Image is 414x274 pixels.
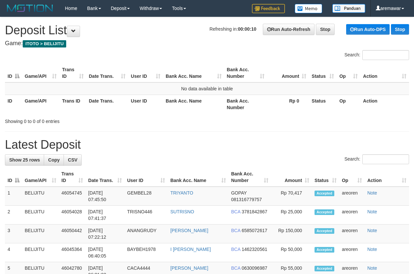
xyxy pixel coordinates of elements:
[309,64,337,82] th: Status: activate to sort column ascending
[271,243,312,262] td: Rp 50,000
[5,40,409,47] h4: Game:
[271,187,312,206] td: Rp 70,417
[124,243,168,262] td: BAYBEH1978
[224,95,267,113] th: Bank Acc. Number
[59,243,86,262] td: 46045364
[86,206,124,225] td: [DATE] 07:41:37
[271,206,312,225] td: Rp 25,000
[59,206,86,225] td: 46054028
[242,265,267,271] span: Copy 0630096987 to clipboard
[5,138,409,151] h1: Latest Deposit
[339,187,365,206] td: areoren
[367,190,377,196] a: Note
[22,187,59,206] td: BELIJITU
[5,95,22,113] th: ID
[5,115,168,125] div: Showing 0 to 0 of 0 entries
[48,157,60,163] span: Copy
[124,168,168,187] th: User ID: activate to sort column ascending
[316,24,335,35] a: Stop
[360,64,409,82] th: Action: activate to sort column ascending
[22,225,59,243] td: BELIJITU
[242,209,267,214] span: Copy 3781842867 to clipboard
[170,228,208,233] a: [PERSON_NAME]
[163,64,224,82] th: Bank Acc. Name: activate to sort column ascending
[5,187,22,206] td: 1
[337,95,360,113] th: Op
[339,225,365,243] td: areoren
[309,95,337,113] th: Status
[362,154,409,164] input: Search:
[124,206,168,225] td: TRISNO446
[231,209,240,214] span: BCA
[124,187,168,206] td: GEMBEL28
[163,95,224,113] th: Bank Acc. Name
[5,206,22,225] td: 2
[170,190,193,196] a: TRIYANTO
[86,64,128,82] th: Date Trans.: activate to sort column ascending
[242,247,267,252] span: Copy 1462320561 to clipboard
[5,3,55,13] img: MOTION_logo.png
[242,228,267,233] span: Copy 6585072617 to clipboard
[295,4,322,13] img: Button%20Memo.svg
[9,157,40,163] span: Show 25 rows
[86,243,124,262] td: [DATE] 06:40:05
[362,50,409,60] input: Search:
[367,209,377,214] a: Note
[231,247,240,252] span: BCA
[339,243,365,262] td: areoren
[170,265,208,271] a: [PERSON_NAME]
[312,168,339,187] th: Status: activate to sort column ascending
[5,225,22,243] td: 3
[367,228,377,233] a: Note
[86,95,128,113] th: Date Trans.
[229,168,271,187] th: Bank Acc. Number: activate to sort column ascending
[315,209,334,215] span: Accepted
[367,247,377,252] a: Note
[22,95,59,113] th: Game/API
[5,82,409,95] td: No data available in table
[209,26,256,32] span: Refreshing in:
[86,187,124,206] td: [DATE] 07:45:50
[231,265,240,271] span: BCA
[271,168,312,187] th: Amount: activate to sort column ascending
[128,95,163,113] th: User ID
[267,95,309,113] th: Rp 0
[224,64,267,82] th: Bank Acc. Number: activate to sort column ascending
[170,247,211,252] a: I [PERSON_NAME]
[22,243,59,262] td: BELIJITU
[263,24,315,35] a: Run Auto-Refresh
[315,266,334,271] span: Accepted
[391,24,409,35] a: Stop
[267,64,309,82] th: Amount: activate to sort column ascending
[86,168,124,187] th: Date Trans.: activate to sort column ascending
[231,228,240,233] span: BCA
[337,64,360,82] th: Op: activate to sort column ascending
[252,4,285,13] img: Feedback.jpg
[59,187,86,206] td: 46054745
[315,247,334,253] span: Accepted
[59,225,86,243] td: 46050442
[231,197,262,202] span: Copy 081316779757 to clipboard
[271,225,312,243] td: Rp 150,000
[5,243,22,262] td: 4
[231,190,247,196] span: GOPAY
[332,4,365,13] img: panduan.png
[128,64,163,82] th: User ID: activate to sort column ascending
[22,206,59,225] td: BELIJITU
[59,64,86,82] th: Trans ID: activate to sort column ascending
[23,40,66,47] span: ITOTO > BELIJITU
[68,157,77,163] span: CSV
[345,50,409,60] label: Search:
[44,154,64,166] a: Copy
[315,191,334,196] span: Accepted
[22,168,59,187] th: Game/API: activate to sort column ascending
[124,225,168,243] td: ANANGRUDY
[365,168,409,187] th: Action: activate to sort column ascending
[170,209,194,214] a: SUTRISNO
[86,225,124,243] td: [DATE] 07:22:12
[64,154,82,166] a: CSV
[339,168,365,187] th: Op: activate to sort column ascending
[5,168,22,187] th: ID: activate to sort column descending
[5,64,22,82] th: ID: activate to sort column descending
[346,24,390,35] a: Run Auto-DPS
